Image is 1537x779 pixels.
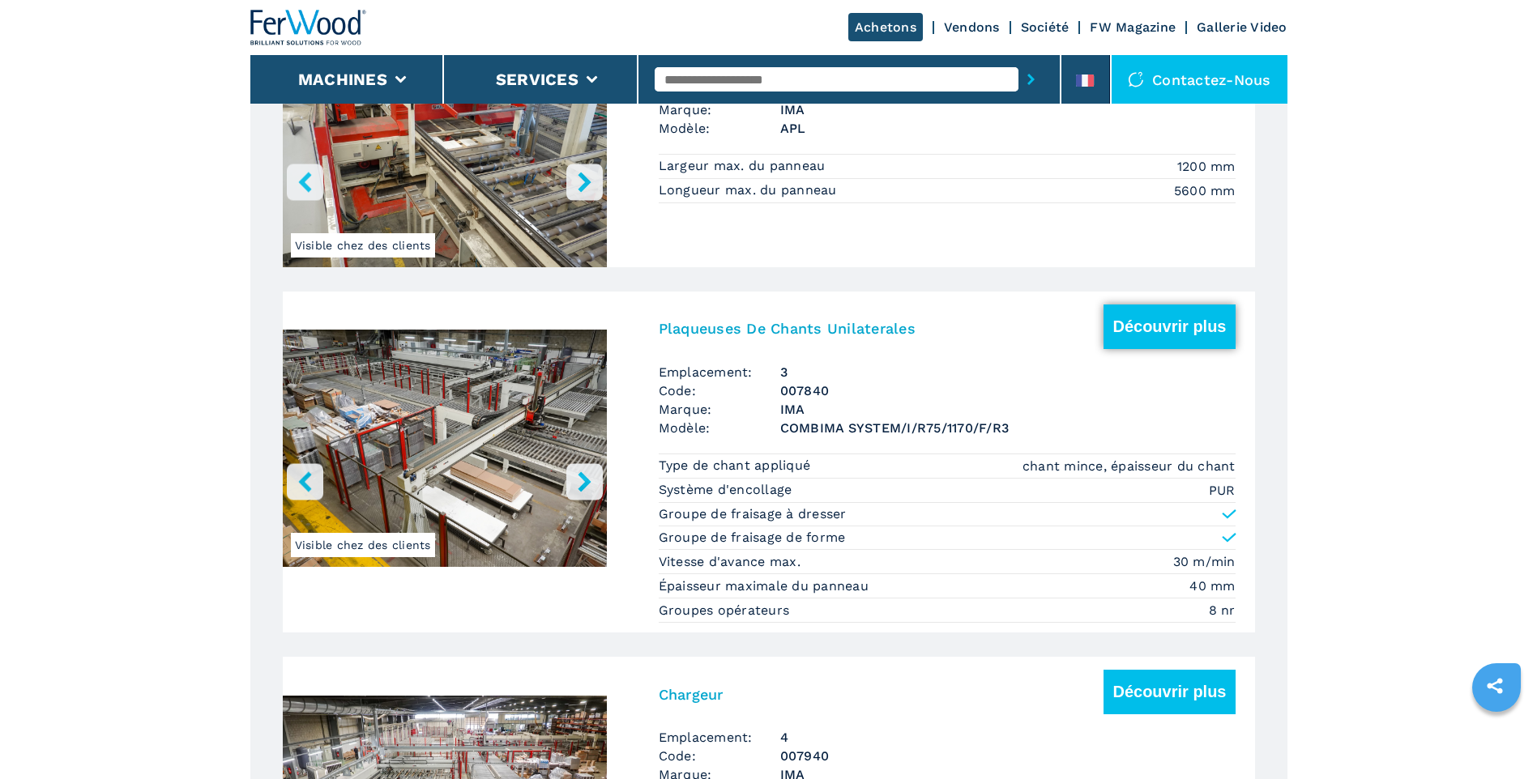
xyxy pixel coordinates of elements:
[1128,71,1144,87] img: Contactez-nous
[659,505,847,523] p: Groupe de fraisage à dresser
[1173,552,1236,571] em: 30 m/min
[780,100,1236,119] h3: IMA
[283,300,607,603] img: e7fbc402dfb99d2addde35e8c081b497
[1475,666,1515,706] a: sharethis
[659,602,794,619] p: Groupes opérateurs
[659,319,916,338] h3: Plaqueuses De Chants Unilaterales
[283,292,1255,633] a: left-buttonright-buttonGo to Slide 1Go to Slide 2Go to Slide 3Go to Slide 4Go to Slide 5Go to Sli...
[659,363,780,381] span: Emplacement:
[1021,19,1069,35] a: Société
[1174,181,1236,200] em: 5600 mm
[848,13,923,41] a: Achetons
[566,463,603,500] button: right-button
[283,300,607,692] div: Go to Slide 1
[944,19,1000,35] a: Vendons
[659,381,780,400] span: Code:
[659,529,846,547] p: Groupe de fraisage de forme
[291,533,435,557] span: Visible chez des clients
[566,164,603,200] button: right-button
[780,419,1236,437] h3: COMBIMA SYSTEM/I/R75/1170/F/R3
[1197,19,1287,35] a: Gallerie Video
[1104,670,1235,714] button: Découvrir plus
[780,363,1236,381] span: 3
[1112,55,1287,104] div: Contactez-nous
[659,100,780,119] span: Marque:
[250,10,367,45] img: Ferwood
[1209,601,1236,619] em: 8 nr
[287,164,323,200] button: left-button
[780,381,1236,400] h3: 007840
[1189,577,1235,595] em: 40 mm
[287,463,323,500] button: left-button
[780,400,1236,419] h3: IMA
[780,747,1236,765] h3: 007940
[1177,157,1236,176] em: 1200 mm
[659,419,780,437] span: Modèle:
[659,747,780,765] span: Code:
[780,728,1236,747] span: 4
[1018,61,1044,98] button: submit-button
[659,481,796,499] p: Système d'encollage
[496,70,579,89] button: Services
[659,119,780,138] span: Modèle:
[659,157,830,175] p: Largeur max. du panneau
[659,728,780,747] span: Emplacement:
[1090,19,1176,35] a: FW Magazine
[659,181,841,199] p: Longueur max. du panneau
[659,400,780,419] span: Marque:
[1023,457,1236,475] em: chant mince, épaisseur du chant
[1209,481,1236,500] em: PUR
[659,553,805,571] p: Vitesse d'avance max.
[780,119,1236,138] h3: APL
[659,685,724,704] h3: Chargeur
[659,577,873,595] p: Épaisseur maximale du panneau
[291,233,435,258] span: Visible chez des clients
[1468,706,1525,767] iframe: Chat
[1104,304,1235,349] button: Découvrir plus
[659,457,815,475] p: Type de chant appliqué
[298,70,387,89] button: Machines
